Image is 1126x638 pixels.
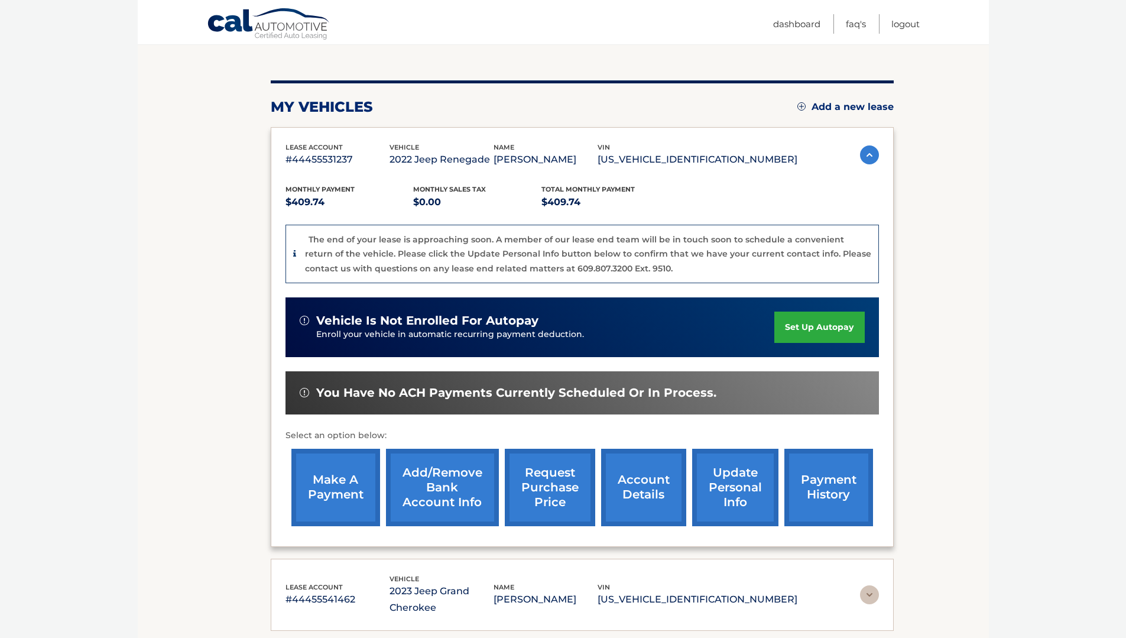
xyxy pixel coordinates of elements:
span: name [494,583,514,591]
span: Monthly Payment [285,185,355,193]
p: [US_VEHICLE_IDENTIFICATION_NUMBER] [598,151,797,168]
span: vehicle is not enrolled for autopay [316,313,538,328]
p: [PERSON_NAME] [494,151,598,168]
a: Add/Remove bank account info [386,449,499,526]
p: Enroll your vehicle in automatic recurring payment deduction. [316,328,775,341]
img: alert-white.svg [300,388,309,397]
img: alert-white.svg [300,316,309,325]
a: Cal Automotive [207,8,331,42]
span: You have no ACH payments currently scheduled or in process. [316,386,716,400]
img: add.svg [797,102,806,111]
p: [PERSON_NAME] [494,591,598,608]
a: payment history [784,449,873,526]
p: The end of your lease is approaching soon. A member of our lease end team will be in touch soon t... [305,234,871,274]
img: accordion-rest.svg [860,585,879,604]
a: account details [601,449,686,526]
span: lease account [285,583,343,591]
h2: my vehicles [271,98,373,116]
p: [US_VEHICLE_IDENTIFICATION_NUMBER] [598,591,797,608]
span: Total Monthly Payment [541,185,635,193]
span: vin [598,143,610,151]
a: Add a new lease [797,101,894,113]
p: 2022 Jeep Renegade [390,151,494,168]
img: accordion-active.svg [860,145,879,164]
p: $0.00 [413,194,541,210]
span: vehicle [390,143,419,151]
p: Select an option below: [285,429,879,443]
p: $409.74 [285,194,414,210]
a: request purchase price [505,449,595,526]
a: FAQ's [846,14,866,34]
p: 2023 Jeep Grand Cherokee [390,583,494,616]
a: Logout [891,14,920,34]
span: vin [598,583,610,591]
span: Monthly sales Tax [413,185,486,193]
span: name [494,143,514,151]
span: vehicle [390,575,419,583]
a: make a payment [291,449,380,526]
p: $409.74 [541,194,670,210]
a: update personal info [692,449,778,526]
p: #44455541462 [285,591,390,608]
span: lease account [285,143,343,151]
a: Dashboard [773,14,820,34]
p: #44455531237 [285,151,390,168]
a: set up autopay [774,312,864,343]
